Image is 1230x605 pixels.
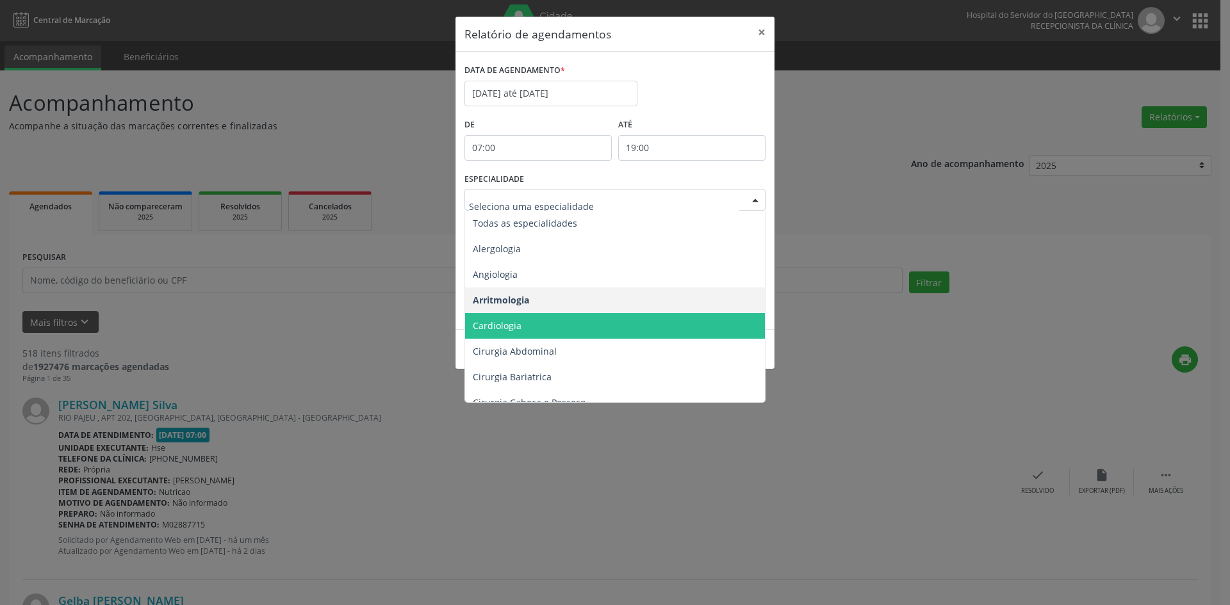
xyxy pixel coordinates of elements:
[464,81,637,106] input: Selecione uma data ou intervalo
[473,371,552,383] span: Cirurgia Bariatrica
[464,135,612,161] input: Selecione o horário inicial
[464,61,565,81] label: DATA DE AGENDAMENTO
[618,135,766,161] input: Selecione o horário final
[473,319,521,332] span: Cardiologia
[464,115,612,135] label: De
[749,17,775,48] button: Close
[473,217,577,229] span: Todas as especialidades
[473,243,521,255] span: Alergologia
[469,193,739,219] input: Seleciona uma especialidade
[473,294,529,306] span: Arritmologia
[473,396,586,408] span: Cirurgia Cabeça e Pescoço
[464,26,611,42] h5: Relatório de agendamentos
[473,268,518,280] span: Angiologia
[473,345,557,357] span: Cirurgia Abdominal
[618,115,766,135] label: ATÉ
[464,170,524,190] label: ESPECIALIDADE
